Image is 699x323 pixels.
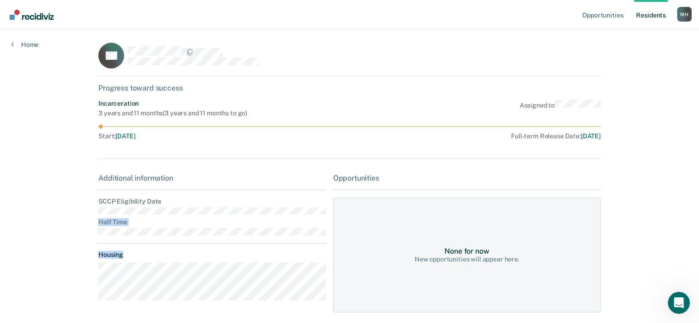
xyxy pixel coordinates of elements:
[11,40,39,49] a: Home
[115,132,135,140] span: [DATE]
[677,7,692,22] div: M H
[444,247,489,255] div: None for now
[98,84,601,92] div: Progress toward success
[98,198,326,205] dt: SCCP Eligibility Date
[325,132,601,140] div: Full-term Release Date :
[581,132,601,140] span: [DATE]
[98,218,326,226] dt: Half Time
[98,251,326,259] dt: Housing
[415,255,519,263] div: New opportunities will appear here.
[677,7,692,22] button: Profile dropdown button
[10,10,54,20] img: Recidiviz
[98,174,326,182] div: Additional information
[668,292,690,314] iframe: Intercom live chat
[333,174,601,182] div: Opportunities
[520,100,601,117] div: Assigned to
[98,109,247,117] div: 3 years and 11 months ( 3 years and 11 months to go )
[98,132,321,140] div: Start :
[98,100,247,108] div: Incarceration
